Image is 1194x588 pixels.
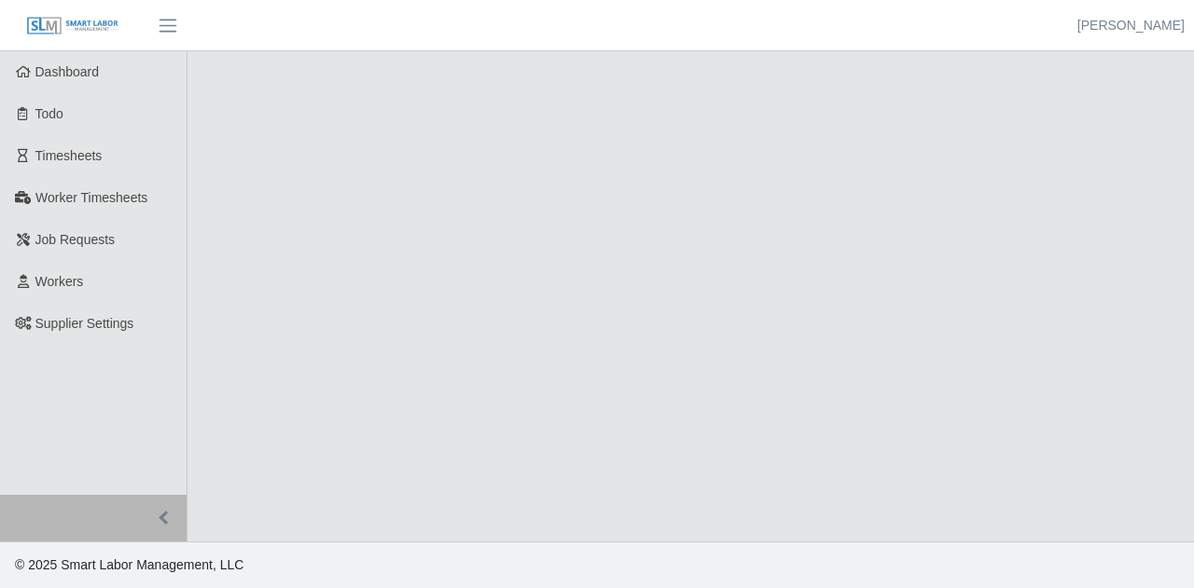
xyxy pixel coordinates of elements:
[15,557,243,572] span: © 2025 Smart Labor Management, LLC
[35,106,63,121] span: Todo
[35,190,147,205] span: Worker Timesheets
[26,16,119,36] img: SLM Logo
[35,232,116,247] span: Job Requests
[35,316,134,331] span: Supplier Settings
[35,64,100,79] span: Dashboard
[1077,16,1185,35] a: [PERSON_NAME]
[35,274,84,289] span: Workers
[35,148,103,163] span: Timesheets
